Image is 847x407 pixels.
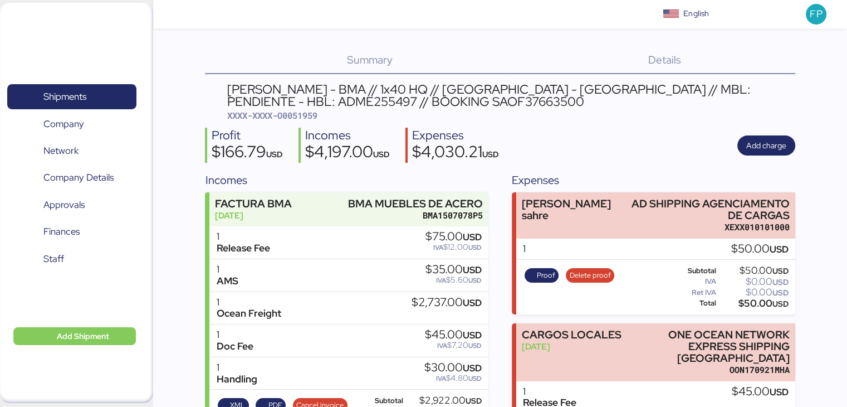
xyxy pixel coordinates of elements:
div: [PERSON_NAME] sahre [522,198,624,221]
div: 1 [523,243,526,255]
div: 1 [216,362,257,374]
div: Total [668,299,717,307]
div: $4,197.00 [305,144,390,163]
div: $166.79 [212,144,283,163]
div: FACTURA BMA [215,198,292,210]
div: 1 [216,329,253,341]
div: $7.20 [425,341,482,350]
div: Release Fee [216,243,270,254]
span: Network [43,143,79,159]
div: AD SHIPPING AGENCIAMENTO DE CARGAS [629,198,790,221]
div: $2,737.00 [412,297,482,309]
div: AMS [216,275,238,287]
div: $50.00 [731,243,789,255]
div: Subtotal [668,267,717,275]
div: Doc Fee [216,341,253,352]
span: USD [463,231,482,243]
div: $45.00 [425,329,482,341]
div: BMA1507078P5 [348,210,483,221]
span: USD [772,288,789,298]
div: $50.00 [718,299,789,308]
div: CARGOS LOCALES [522,329,621,341]
span: USD [468,243,482,252]
div: Subtotal [361,397,404,405]
div: BMA MUEBLES DE ACERO [348,198,483,210]
a: Approvals [7,192,136,218]
span: USD [772,299,789,309]
div: Incomes [305,128,390,144]
div: $35.00 [425,264,482,276]
span: Finances [43,224,80,240]
span: USD [770,243,789,255]
span: IVA [436,374,446,383]
div: Handling [216,374,257,385]
button: Menu [160,5,179,24]
span: Company [43,116,84,132]
span: USD [266,149,283,159]
div: XEXX010101000 [629,221,790,233]
span: USD [468,341,482,350]
span: USD [468,374,482,383]
span: FP [810,7,822,21]
div: $75.00 [425,231,482,243]
div: Expenses [412,128,499,144]
a: Company Details [7,165,136,191]
div: $45.00 [732,386,789,398]
span: USD [466,396,482,406]
div: $2,922.00 [405,396,482,405]
div: [DATE] [522,341,621,352]
span: USD [463,362,482,374]
div: 1 [216,231,270,243]
div: Ocean Freight [216,308,281,319]
div: $4,030.21 [412,144,499,163]
span: USD [373,149,390,159]
span: USD [482,149,499,159]
div: IVA [668,278,717,285]
span: USD [772,277,789,287]
div: Expenses [512,172,795,188]
span: XXXX-XXXX-O0051959 [227,110,317,121]
span: USD [770,386,789,398]
div: $12.00 [425,243,482,251]
span: Proof [537,269,555,282]
a: Network [7,138,136,164]
a: Staff [7,246,136,272]
div: $0.00 [718,278,789,286]
span: IVA [436,276,446,285]
a: Company [7,111,136,137]
a: Finances [7,219,136,245]
span: Approvals [43,197,85,213]
div: Incomes [205,172,488,188]
span: Staff [43,251,64,267]
div: Profit [212,128,283,144]
div: $0.00 [718,288,789,297]
div: [PERSON_NAME] - BMA // 1x40 HQ // [GEOGRAPHIC_DATA] - [GEOGRAPHIC_DATA] // MBL: PENDIENTE - HBL: ... [227,83,795,108]
a: Shipments [7,84,136,110]
span: USD [468,276,482,285]
div: OON170921MHA [629,364,790,376]
span: USD [463,264,482,276]
span: USD [772,266,789,276]
span: Delete proof [570,269,611,282]
div: English [683,8,709,20]
span: IVA [437,341,447,350]
button: Add Shipment [13,327,136,345]
button: Delete proof [566,268,614,283]
div: 1 [523,386,576,398]
span: Add Shipment [57,330,109,343]
div: $30.00 [424,362,482,374]
span: Add charge [746,139,786,152]
button: Add charge [737,135,795,156]
div: ONE OCEAN NETWORK EXPRESS SHIPPING [GEOGRAPHIC_DATA] [629,329,790,364]
div: [DATE] [215,210,292,221]
span: Summary [347,52,393,67]
div: $5.60 [425,276,482,284]
span: Shipments [43,89,86,105]
div: $50.00 [718,267,789,275]
span: USD [463,297,482,309]
div: $4.80 [424,374,482,382]
span: Details [648,52,681,67]
span: IVA [433,243,443,252]
div: Ret IVA [668,289,717,297]
button: Proof [525,268,559,283]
